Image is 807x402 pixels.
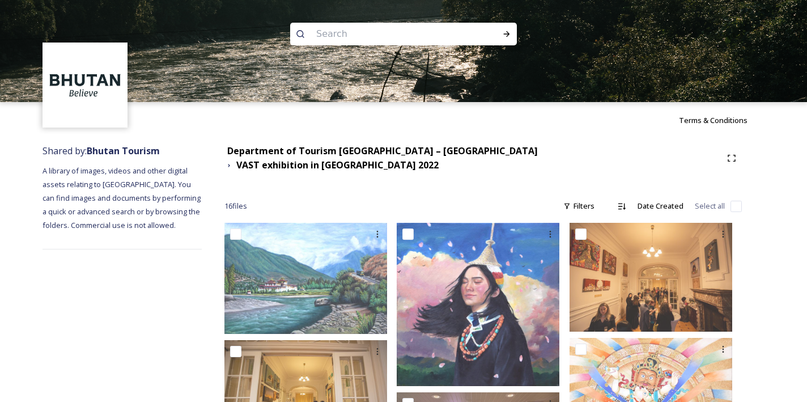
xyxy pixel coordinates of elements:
[224,201,247,211] span: 16 file s
[570,223,732,331] img: VAST Bhutan art exhibition in Brussels16.jpg
[236,159,439,171] strong: VAST exhibition in [GEOGRAPHIC_DATA] 2022
[44,44,126,126] img: BT_Logo_BB_Lockup_CMYK_High%2520Res.jpg
[224,223,387,334] img: VAST Bhutan art exhibition in Brussels11.jpg
[43,145,160,157] span: Shared by:
[311,22,466,46] input: Search
[695,201,725,211] span: Select all
[87,145,160,157] strong: Bhutan Tourism
[679,113,764,127] a: Terms & Conditions
[43,166,202,230] span: A library of images, videos and other digital assets relating to [GEOGRAPHIC_DATA]. You can find ...
[679,115,747,125] span: Terms & Conditions
[397,223,559,386] img: VAST Bhutan art exhibition in Brussels6.jpg
[558,195,600,217] div: Filters
[227,145,538,157] strong: Department of Tourism [GEOGRAPHIC_DATA] – [GEOGRAPHIC_DATA]
[632,195,689,217] div: Date Created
